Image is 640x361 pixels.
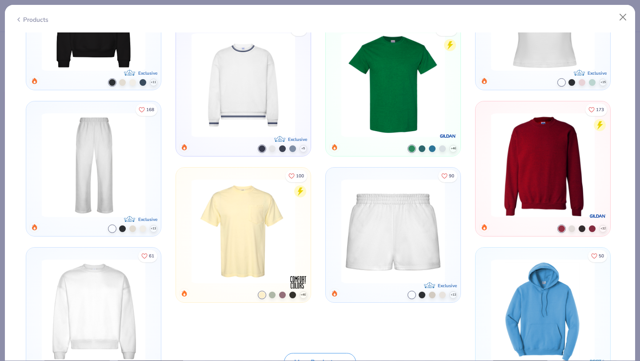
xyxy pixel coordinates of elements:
img: brand logo [289,273,307,291]
span: 90 [449,174,454,178]
span: + 5 [301,146,305,151]
div: Exclusive [588,70,607,77]
button: Like [585,104,607,116]
button: Like [291,24,307,36]
div: Products [15,15,48,24]
span: 168 [146,108,154,112]
span: 61 [149,254,154,258]
button: Like [436,24,457,36]
span: 100 [296,174,304,178]
img: Fresh Prints Miami Heavyweight Shorts [338,180,449,283]
div: Exclusive [288,136,307,143]
button: Like [285,170,307,182]
img: Fresh Prints San Diego Open Heavyweight Sweatpants [38,113,149,217]
button: Like [438,170,457,182]
span: + 13 [151,226,156,231]
img: brand logo [439,127,457,145]
button: Like [138,250,157,262]
span: + 15 [600,80,606,85]
span: + 46 [300,293,306,297]
button: Close [615,9,632,26]
div: Exclusive [138,70,157,77]
span: + 13 [451,293,456,297]
span: + 46 [451,146,456,151]
span: + 32 [600,226,606,231]
span: 173 [596,108,604,112]
div: Exclusive [438,283,457,289]
span: + 11 [151,80,156,85]
span: 50 [599,254,604,258]
button: Like [588,250,607,262]
div: Exclusive [138,217,157,223]
img: brand logo [589,207,607,225]
img: Comfort Colors Adult Heavyweight RS Pocket T-Shirt [188,180,299,283]
img: Gildan Adult Heavy Blend Adult 8 Oz. 50/50 Fleece Crew [488,113,599,217]
img: Gildan Adult Heavy Cotton T-Shirt [338,33,449,137]
img: Fresh Prints Varsity Crewneck [188,33,299,137]
button: Like [136,104,157,116]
